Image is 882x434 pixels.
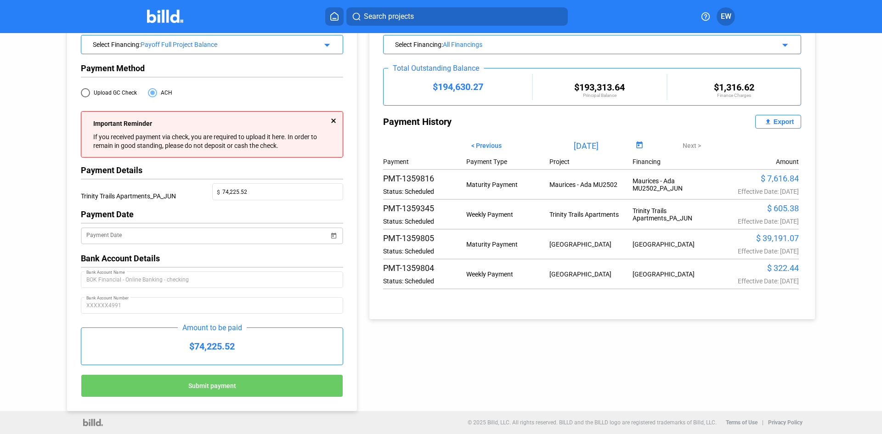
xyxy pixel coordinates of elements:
[346,7,568,26] button: Search projects
[466,271,549,278] div: Weekly Payment
[774,118,794,125] div: Export
[676,138,708,153] button: Next >
[549,241,633,248] div: [GEOGRAPHIC_DATA]
[633,158,716,165] div: Financing
[549,158,633,165] div: Project
[716,248,799,255] div: Effective Date: [DATE]
[178,323,247,332] div: Amount to be paid
[716,188,799,195] div: Effective Date: [DATE]
[466,158,549,165] div: Payment Type
[383,248,466,255] div: Status: Scheduled
[81,254,343,263] div: Bank Account Details
[93,39,307,48] div: Select Financing
[81,183,212,209] div: Trinity Trails Apartments_PA_JUN
[93,119,330,128] div: Important Reminder
[188,382,236,389] span: Submit payment
[81,165,212,175] div: Payment Details
[533,93,666,98] div: Principal Balance
[364,11,414,22] span: Search projects
[443,41,750,48] div: All Financings
[667,93,801,98] div: Finance Charges
[471,142,502,149] span: < Previous
[549,271,633,278] div: [GEOGRAPHIC_DATA]
[157,89,172,96] span: ACH
[762,419,763,426] p: |
[383,188,466,195] div: Status: Scheduled
[466,211,549,218] div: Weekly Payment
[81,63,343,73] div: Payment Method
[633,271,716,278] div: [GEOGRAPHIC_DATA]
[633,241,716,248] div: [GEOGRAPHIC_DATA]
[726,419,758,426] b: Terms of Use
[716,233,799,243] div: $ 39,191.07
[768,419,803,426] b: Privacy Policy
[716,218,799,225] div: Effective Date: [DATE]
[388,64,484,73] div: Total Outstanding Balance
[716,203,799,213] div: $ 605.38
[468,419,717,426] p: © 2025 Billd, LLC. All rights reserved. BILLD and the BILLD logo are registered trademarks of Bil...
[464,138,509,153] button: < Previous
[90,89,137,96] span: Upload GC Check
[717,7,735,26] button: EW
[716,277,799,285] div: Effective Date: [DATE]
[716,263,799,273] div: $ 322.44
[667,82,801,93] div: $1,316.62
[383,233,466,243] div: PMT-1359805
[329,225,338,235] button: Open calendar
[139,41,141,48] span: :
[383,277,466,285] div: Status: Scheduled
[93,133,330,150] div: If you received payment via check, you are required to upload it here. In order to remain in good...
[222,185,339,197] input: 0.00
[441,41,443,48] span: :
[633,177,716,192] div: Maurices - Ada MU2502_PA_JUN
[81,374,343,397] button: Submit payment
[217,185,222,197] span: $
[549,181,633,188] div: Maurices - Ada MU2502
[395,39,750,48] div: Select Financing
[383,115,592,129] div: Payment History
[466,241,549,248] div: Maturity Payment
[763,116,774,127] mat-icon: file_upload
[683,142,701,149] span: Next >
[383,174,466,183] div: PMT-1359816
[776,158,799,165] div: Amount
[778,38,789,49] mat-icon: arrow_drop_down
[383,263,466,273] div: PMT-1359804
[384,81,532,92] div: $194,630.27
[147,10,183,23] img: Billd Company Logo
[81,328,343,365] div: $74,225.52
[383,203,466,213] div: PMT-1359345
[81,209,343,219] div: Payment Date
[721,11,731,22] span: EW
[755,115,801,129] button: Export
[383,218,466,225] div: Status: Scheduled
[549,211,633,218] div: Trinity Trails Apartments
[383,158,466,165] div: Payment
[533,82,666,93] div: $193,313.64
[141,41,307,48] div: Payoff Full Project Balance
[83,419,103,426] img: logo
[716,174,799,183] div: $ 7,616.84
[633,207,716,222] div: Trinity Trails Apartments_PA_JUN
[320,38,331,49] mat-icon: arrow_drop_down
[633,140,645,152] button: Open calendar
[466,181,549,188] div: Maturity Payment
